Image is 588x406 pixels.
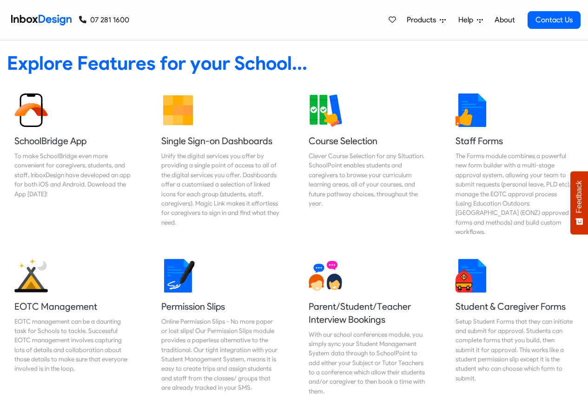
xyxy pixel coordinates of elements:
span: Products [407,14,440,26]
a: Student & Caregiver Forms Setup Student Forms that they can initiate and submit for approval. Stu... [448,252,581,404]
img: 2022_01_13_icon_sb_app.svg [14,93,48,127]
a: EOTC Management EOTC management can be a daunting task for Schools to tackle. Successful EOTC man... [7,252,140,404]
span: Feedback [575,180,583,213]
div: The Forms module combines a powerful new form builder with a multi-stage approval system, allowin... [456,151,574,237]
img: 2022_01_13_icon_course_selection.svg [309,93,342,127]
a: Help [455,11,487,29]
a: Single Sign-on Dashboards Unify the digital services you offer by providing a single point of acc... [154,86,287,244]
button: Feedback - Show survey [570,171,588,234]
a: About [492,11,517,29]
span: Help [458,14,477,26]
h5: Student & Caregiver Forms [456,300,574,313]
heading: Explore Features for your School... [7,51,581,75]
a: 07 281 1600 [79,14,129,26]
div: Unify the digital services you offer by providing a single point of access to all of the digital ... [161,151,279,227]
h5: Permission Slips [161,300,279,313]
h5: Parent/Student/Teacher Interview Bookings [309,300,427,326]
h5: EOTC Management [14,300,132,313]
h5: Staff Forms [456,134,574,147]
a: Parent/Student/Teacher Interview Bookings With our school conferences module, you simply sync you... [301,252,434,404]
a: Contact Us [528,11,581,29]
a: Permission Slips Online Permission Slips - No more paper or lost slips! ​Our Permission Slips mod... [154,252,287,404]
img: 2022_01_18_icon_signature.svg [161,259,195,293]
img: 2022_01_13_icon_grid.svg [161,93,195,127]
div: To make SchoolBridge even more convenient for caregivers, students, and staff, InboxDesign have d... [14,151,132,199]
img: 2022_01_13_icon_thumbsup.svg [456,93,489,127]
a: Staff Forms The Forms module combines a powerful new form builder with a multi-stage approval sys... [448,86,581,244]
div: With our school conferences module, you simply sync your Student Management System data through t... [309,330,427,396]
h5: SchoolBridge App [14,134,132,147]
a: Products [403,11,449,29]
img: 2022_01_13_icon_conversation.svg [309,259,342,293]
h5: Course Selection [309,134,427,147]
img: 2022_01_13_icon_student_form.svg [456,259,489,293]
div: Online Permission Slips - No more paper or lost slips! ​Our Permission Slips module provides a pa... [161,317,279,393]
a: SchoolBridge App To make SchoolBridge even more convenient for caregivers, students, and staff, I... [7,86,140,244]
a: Course Selection Clever Course Selection for any Situation. SchoolPoint enables students and care... [301,86,434,244]
div: Clever Course Selection for any Situation. SchoolPoint enables students and caregivers to browse ... [309,151,427,208]
div: Setup Student Forms that they can initiate and submit for approval. Students can complete forms t... [456,317,574,383]
img: 2022_01_25_icon_eonz.svg [14,259,48,293]
div: EOTC management can be a daunting task for Schools to tackle. Successful EOTC management involves... [14,317,132,373]
h5: Single Sign-on Dashboards [161,134,279,147]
